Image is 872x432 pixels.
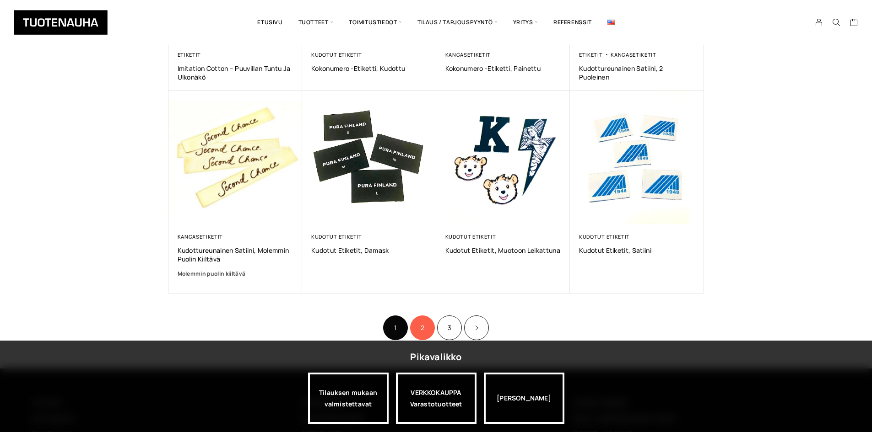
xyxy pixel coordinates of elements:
[249,7,290,38] a: Etusivu
[546,7,600,38] a: Referenssit
[168,314,704,341] nav: Product Pagination
[607,20,615,25] img: English
[410,315,435,340] a: Sivu 2
[579,64,695,81] a: Kudottureunainen satiini, 2 puoleinen
[484,373,564,424] div: [PERSON_NAME]
[396,373,477,424] a: VERKKOKAUPPAVarastotuotteet
[291,7,341,38] span: Tuotteet
[611,51,656,58] a: Kangasetiketit
[14,10,108,35] img: Tuotenauha Oy
[445,246,561,255] a: Kudotut etiketit, muotoon leikattuna
[311,246,427,255] a: Kudotut etiketit, Damask
[445,233,496,240] a: Kudotut etiketit
[178,233,223,240] a: Kangasetiketit
[178,270,246,277] b: Molemmin puolin kiiltävä
[178,64,293,81] a: Imitation Cotton – puuvillan tuntu ja ulkonäkö
[311,64,427,73] a: Kokonumero -etiketti, Kudottu
[445,64,561,73] a: Kokonumero -etiketti, Painettu
[410,7,505,38] span: Tilaus / Tarjouspyyntö
[505,7,546,38] span: Yritys
[311,233,362,240] a: Kudotut etiketit
[579,246,695,255] a: Kudotut etiketit, satiini
[396,373,477,424] div: VERKKOKAUPPA Varastotuotteet
[341,7,410,38] span: Toimitustiedot
[410,349,461,365] div: Pikavalikko
[383,315,408,340] span: Sivu 1
[445,51,491,58] a: Kangasetiketit
[579,51,603,58] a: Etiketit
[579,233,630,240] a: Kudotut etiketit
[437,315,462,340] a: Sivu 3
[850,18,858,29] a: Cart
[828,18,845,27] button: Search
[810,18,828,27] a: My Account
[178,246,293,263] a: Kudottureunainen satiini, molemmin puolin kiiltävä
[308,373,389,424] a: Tilauksen mukaan valmistettavat
[178,51,201,58] a: Etiketit
[311,51,362,58] a: Kudotut etiketit
[178,269,293,278] a: Molemmin puolin kiiltävä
